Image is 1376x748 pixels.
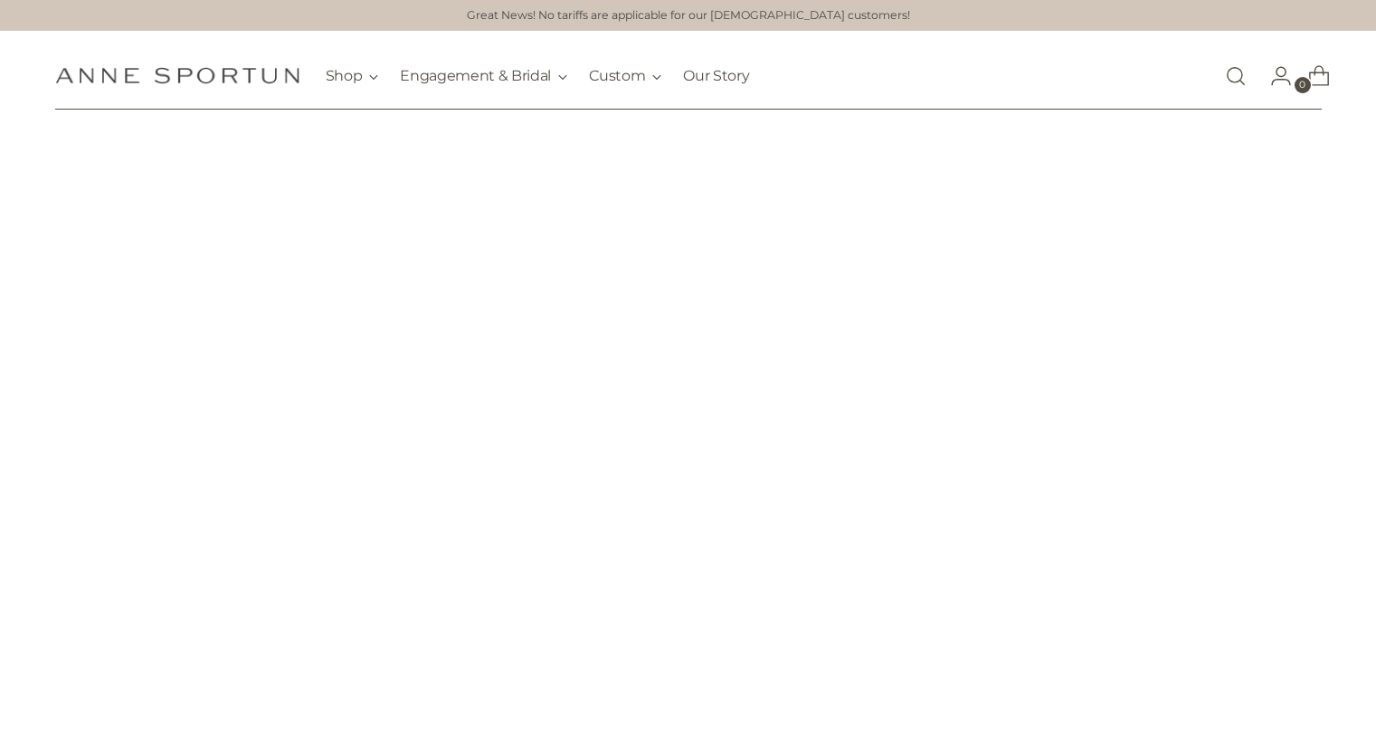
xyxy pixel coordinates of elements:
button: Engagement & Bridal [400,56,567,96]
span: 0 [1295,77,1311,93]
a: Open cart modal [1294,58,1330,94]
a: Go to the account page [1256,58,1292,94]
a: Open search modal [1218,58,1254,94]
button: Custom [589,56,661,96]
a: Great News! No tariffs are applicable for our [DEMOGRAPHIC_DATA] customers! [467,7,910,24]
a: Anne Sportun Fine Jewellery [55,67,299,84]
button: Shop [326,56,379,96]
a: Our Story [683,56,749,96]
